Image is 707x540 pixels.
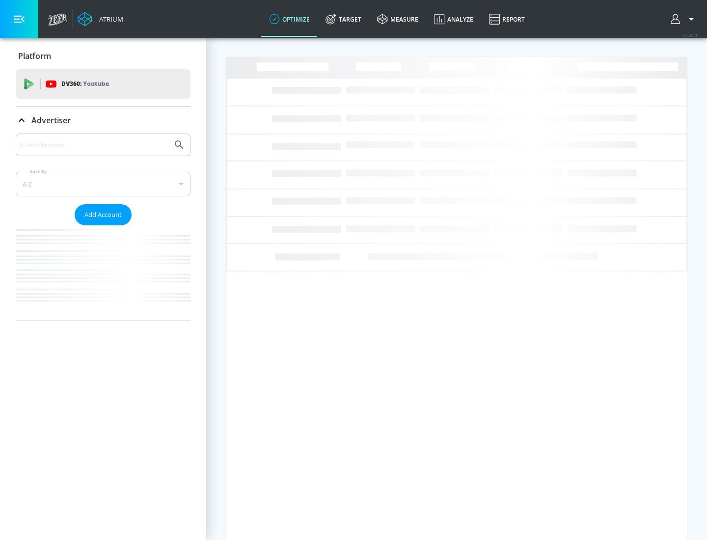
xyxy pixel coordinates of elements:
button: Add Account [75,204,132,225]
span: Add Account [84,209,122,220]
div: Platform [16,42,190,70]
span: v 4.25.4 [683,32,697,38]
div: Advertiser [16,107,190,134]
p: Youtube [83,79,109,89]
a: Report [481,1,533,37]
nav: list of Advertiser [16,225,190,321]
a: measure [369,1,426,37]
div: Atrium [95,15,123,24]
p: Advertiser [31,115,71,126]
p: Platform [18,51,51,61]
div: DV360: Youtube [16,69,190,99]
a: Target [318,1,369,37]
p: DV360: [61,79,109,89]
input: Search by name [20,138,168,151]
a: optimize [261,1,318,37]
a: Atrium [78,12,123,27]
a: Analyze [426,1,481,37]
div: Advertiser [16,134,190,321]
label: Sort By [28,168,49,175]
div: A-Z [16,172,190,196]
